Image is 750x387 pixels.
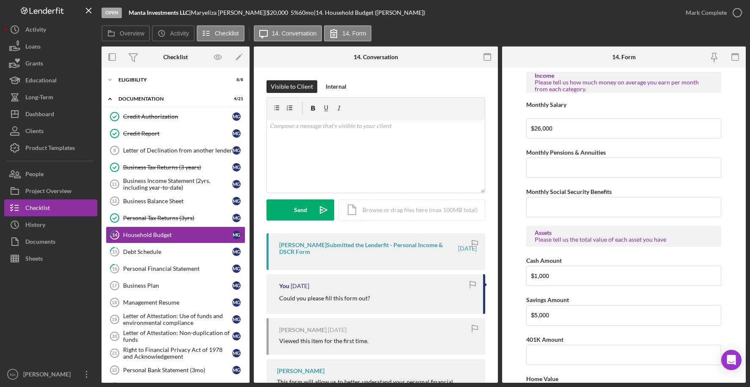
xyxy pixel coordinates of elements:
div: People [25,166,44,185]
tspan: 9 [113,148,116,153]
div: Letter of Attestation: Non-duplication of funds [123,330,232,343]
button: Activity [4,21,97,38]
div: Mark Complete [686,4,727,21]
button: Checklist [197,25,245,41]
div: Please tell us the total value of each asset you have [535,236,713,243]
a: 15Debt ScheduleMG [106,243,245,260]
button: Mark Complete [677,4,746,21]
a: Project Overview [4,183,97,199]
div: M G [232,214,241,222]
a: 17Business PlanMG [106,277,245,294]
div: Activity [25,21,46,40]
div: Sheets [25,250,43,269]
div: Dashboard [25,106,54,125]
a: Sheets [4,250,97,267]
div: Personal Financial Statement [123,265,232,272]
button: Dashboard [4,106,97,123]
div: 4 / 21 [228,96,243,101]
a: Loans [4,38,97,55]
p: Could you please fill this form out? [279,294,370,303]
div: M G [232,231,241,239]
div: M G [232,248,241,256]
div: Viewed this item for the first time. [279,338,368,344]
div: M G [232,264,241,273]
div: Checklist [163,54,188,60]
button: People [4,166,97,183]
div: M G [232,129,241,138]
tspan: 12 [112,199,117,204]
div: Maryeliza [PERSON_NAME] | [191,9,266,16]
label: Monthly Social Security Benefits [526,188,612,195]
div: Documents [25,233,55,252]
label: 401K Amount [526,336,563,343]
button: Educational [4,72,97,89]
div: 60 mo [299,9,314,16]
button: 14. Form [324,25,371,41]
div: Internal [326,80,346,93]
button: Long-Term [4,89,97,106]
a: 21Right to Financial Privacy Act of 1978 and AcknowledgementMG [106,345,245,362]
div: Personal Tax Returns (3yrs) [123,215,232,221]
button: 14. Conversation [254,25,322,41]
button: History [4,216,97,233]
tspan: 22 [112,368,117,373]
div: [PERSON_NAME] [277,368,324,374]
tspan: 19 [112,317,117,322]
a: Business Tax Returns (3 years)MG [106,159,245,176]
div: Household Budget [123,232,232,238]
div: Letter of Declination from another lender [123,147,232,154]
div: | 14. Household Budget ([PERSON_NAME]) [314,9,425,16]
div: Clients [25,123,44,142]
button: Visible to Client [266,80,317,93]
div: Credit Authorization [123,113,232,120]
div: M G [232,197,241,205]
div: Business Income Statement (2yrs, including year-to-date) [123,177,232,191]
label: Overview [120,30,144,37]
button: Grants [4,55,97,72]
button: Send [266,199,334,221]
a: Product Templates [4,139,97,156]
label: Monthly Pensions & Annuities [526,149,606,156]
tspan: 16 [112,266,118,271]
tspan: 21 [112,351,117,356]
div: M G [232,281,241,290]
div: Please tell us how much money on average you earn per month from each category. [535,79,713,93]
a: 11Business Income Statement (2yrs, including year-to-date)MG [106,176,245,193]
tspan: 14 [112,232,118,237]
div: Income [535,72,713,79]
div: Letter of Attestation: Use of funds and environmental compliance [123,313,232,326]
button: Clients [4,123,97,139]
div: [PERSON_NAME] [279,327,327,333]
div: Assets [535,229,713,236]
div: Debt Schedule [123,248,232,255]
div: Grants [25,55,43,74]
label: Checklist [215,30,239,37]
tspan: 11 [112,182,117,187]
div: Right to Financial Privacy Act of 1978 and Acknowledgement [123,346,232,360]
div: [PERSON_NAME] [21,366,76,385]
button: Checklist [4,199,97,216]
span: $20,000 [266,9,288,16]
div: 8 / 8 [228,77,243,82]
div: Long-Term [25,89,53,108]
div: Business Balance Sheet [123,198,232,204]
div: Credit Report [123,130,232,137]
div: 14. Conversation [354,54,398,60]
label: 14. Form [342,30,366,37]
div: Management Resume [123,299,232,306]
label: Home Value [526,375,558,382]
a: 12Business Balance SheetMG [106,193,245,210]
div: Visible to Client [271,80,313,93]
div: Eligibility [118,77,222,82]
div: M G [232,163,241,172]
a: Credit AuthorizationMG [106,108,245,125]
button: Documents [4,233,97,250]
a: Credit ReportMG [106,125,245,142]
